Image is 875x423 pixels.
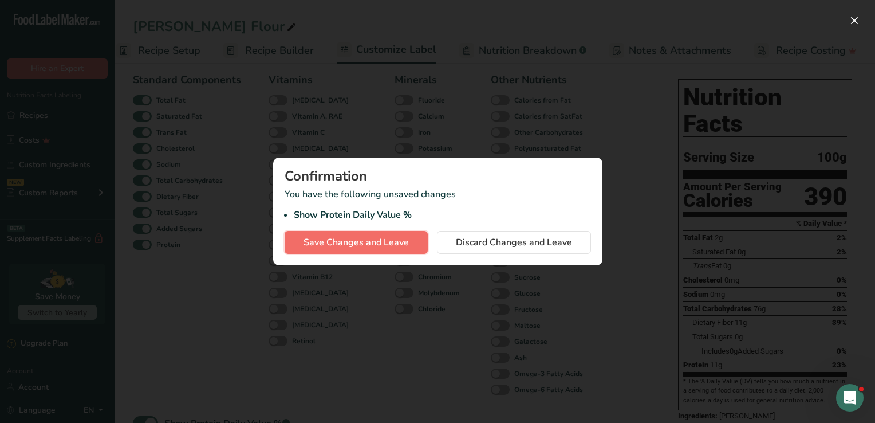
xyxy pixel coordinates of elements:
iframe: Intercom live chat [836,384,864,412]
div: Confirmation [285,169,591,183]
span: Save Changes and Leave [304,236,409,249]
button: Discard Changes and Leave [437,231,591,254]
p: You have the following unsaved changes [285,187,591,222]
li: Show Protein Daily Value % [294,208,591,222]
span: Discard Changes and Leave [456,236,572,249]
button: Save Changes and Leave [285,231,428,254]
